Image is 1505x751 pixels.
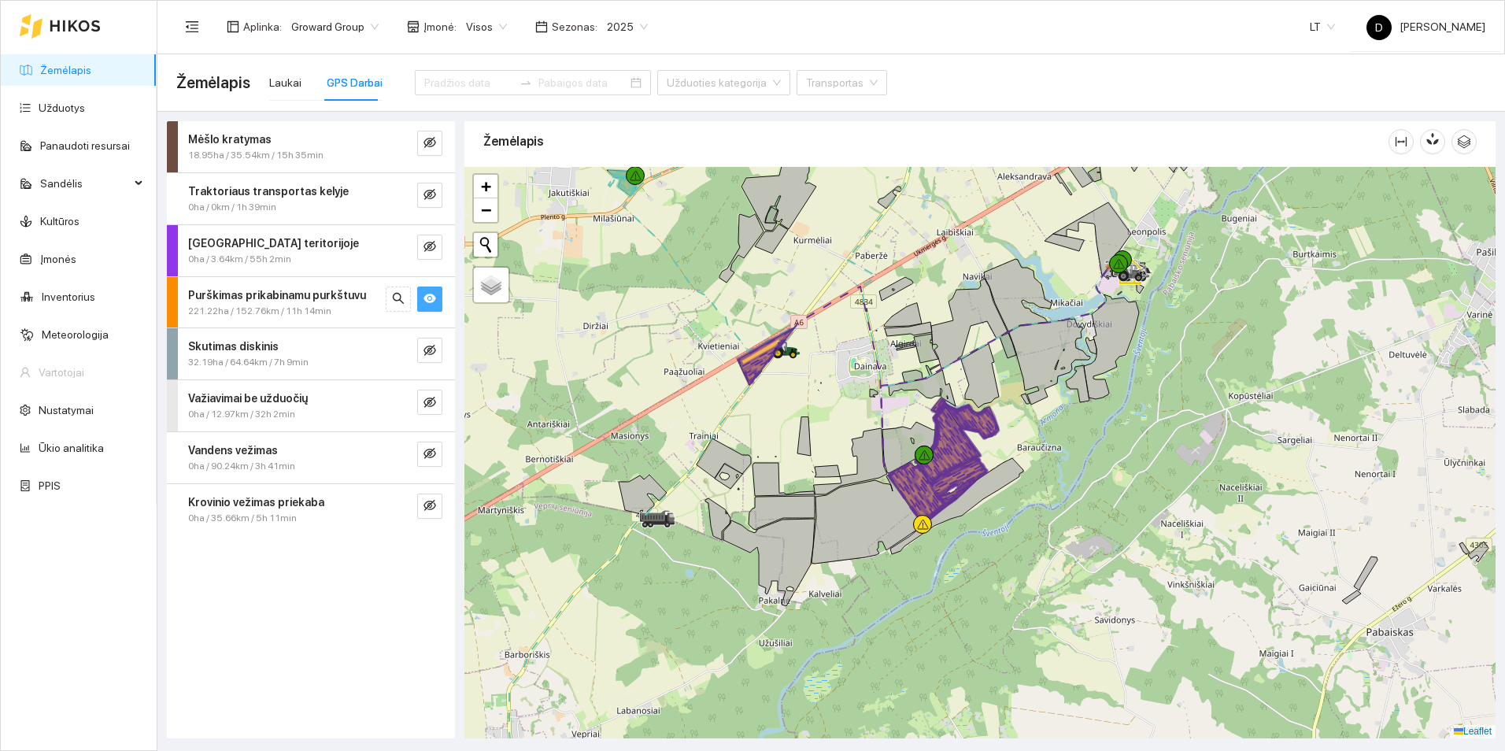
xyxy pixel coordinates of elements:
div: Važiavimai be užduočių0ha / 12.97km / 32h 2mineye-invisible [167,380,455,431]
span: eye-invisible [423,396,436,411]
div: Žemėlapis [483,119,1389,164]
a: Įmonės [40,253,76,265]
span: to [520,76,532,89]
span: eye [423,292,436,307]
span: 0ha / 35.66km / 5h 11min [188,511,297,526]
div: Vandens vežimas0ha / 90.24km / 3h 41mineye-invisible [167,432,455,483]
div: Krovinio vežimas priekaba0ha / 35.66km / 5h 11mineye-invisible [167,484,455,535]
a: Ūkio analitika [39,442,104,454]
span: calendar [535,20,548,33]
span: 221.22ha / 152.76km / 11h 14min [188,304,331,319]
div: Laukai [269,74,301,91]
button: eye-invisible [417,131,442,156]
button: Initiate a new search [474,233,497,257]
input: Pabaigos data [538,74,627,91]
a: Vartotojai [39,366,84,379]
span: eye-invisible [423,188,436,203]
div: GPS Darbai [327,74,383,91]
span: D [1375,15,1383,40]
span: 2025 [607,15,648,39]
a: Meteorologija [42,328,109,341]
button: eye-invisible [417,235,442,260]
span: Įmonė : [423,18,457,35]
div: Traktoriaus transportas kelyje0ha / 0km / 1h 39mineye-invisible [167,173,455,224]
strong: Važiavimai be užduočių [188,392,308,405]
span: search [392,292,405,307]
a: Inventorius [42,290,95,303]
span: layout [227,20,239,33]
strong: Vandens vežimas [188,444,278,457]
span: 0ha / 90.24km / 3h 41min [188,459,295,474]
button: eye-invisible [417,390,442,415]
a: Panaudoti resursai [40,139,130,152]
div: [GEOGRAPHIC_DATA] teritorijoje0ha / 3.64km / 55h 2mineye-invisible [167,225,455,276]
span: Žemėlapis [176,70,250,95]
button: column-width [1389,129,1414,154]
span: Visos [466,15,507,39]
span: eye-invisible [423,499,436,514]
button: eye [417,287,442,312]
span: eye-invisible [423,344,436,359]
a: PPIS [39,479,61,492]
button: eye-invisible [417,183,442,208]
a: Zoom out [474,198,497,222]
strong: Krovinio vežimas priekaba [188,496,324,509]
button: search [386,287,411,312]
input: Pradžios data [424,74,513,91]
span: column-width [1389,135,1413,148]
span: 0ha / 3.64km / 55h 2min [188,252,291,267]
span: Sandėlis [40,168,130,199]
span: 32.19ha / 64.64km / 7h 9min [188,355,309,370]
div: Purškimas prikabinamu purkštuvu221.22ha / 152.76km / 11h 14minsearcheye [167,277,455,328]
a: Nustatymai [39,404,94,416]
span: Groward Group [291,15,379,39]
span: Sezonas : [552,18,597,35]
strong: Traktoriaus transportas kelyje [188,185,349,198]
a: Žemėlapis [40,64,91,76]
span: menu-fold [185,20,199,34]
span: [PERSON_NAME] [1366,20,1485,33]
span: 18.95ha / 35.54km / 15h 35min [188,148,324,163]
a: Kultūros [40,215,80,228]
span: Aplinka : [243,18,282,35]
strong: Skutimas diskinis [188,340,279,353]
a: Užduotys [39,102,85,114]
span: 0ha / 12.97km / 32h 2min [188,407,295,422]
strong: [GEOGRAPHIC_DATA] teritorijoje [188,237,359,250]
span: − [481,200,491,220]
span: eye-invisible [423,240,436,255]
button: menu-fold [176,11,208,43]
a: Layers [474,268,508,302]
strong: Purškimas prikabinamu purkštuvu [188,289,366,302]
button: eye-invisible [417,494,442,519]
strong: Mėšlo kratymas [188,133,272,146]
div: Skutimas diskinis32.19ha / 64.64km / 7h 9mineye-invisible [167,328,455,379]
span: + [481,176,491,196]
button: eye-invisible [417,442,442,467]
span: eye-invisible [423,136,436,151]
span: swap-right [520,76,532,89]
span: 0ha / 0km / 1h 39min [188,200,276,215]
span: eye-invisible [423,447,436,462]
div: Mėšlo kratymas18.95ha / 35.54km / 15h 35mineye-invisible [167,121,455,172]
a: Leaflet [1454,726,1492,737]
span: LT [1310,15,1335,39]
button: eye-invisible [417,338,442,363]
a: Zoom in [474,175,497,198]
span: shop [407,20,420,33]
